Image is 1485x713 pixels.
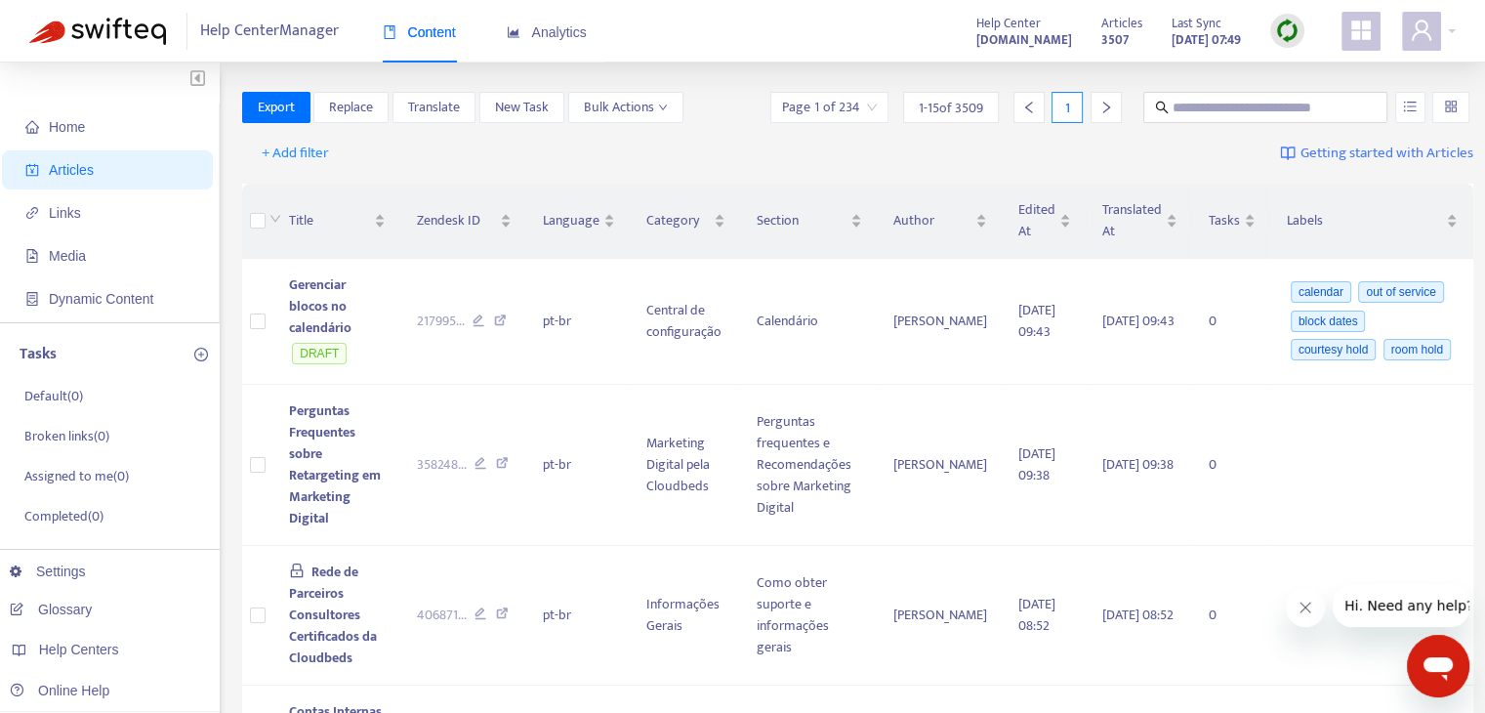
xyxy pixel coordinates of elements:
[1291,311,1366,332] span: block dates
[10,564,86,579] a: Settings
[24,506,103,526] p: Completed ( 0 )
[49,248,86,264] span: Media
[1087,184,1193,259] th: Translated At
[262,142,329,165] span: + Add filter
[646,210,710,231] span: Category
[976,28,1072,51] a: [DOMAIN_NAME]
[269,213,281,225] span: down
[24,426,109,446] p: Broken links ( 0 )
[1395,92,1425,123] button: unordered-list
[313,92,389,123] button: Replace
[741,385,878,546] td: Perguntas frequentes e Recomendações sobre Marketing Digital
[289,561,377,669] span: Rede de Parceiros Consultores Certificados da Cloudbeds
[289,399,381,529] span: Perguntas Frequentes sobre Retargeting em Marketing Digital
[1052,92,1083,123] div: 1
[417,210,497,231] span: Zendesk ID
[289,210,370,231] span: Title
[741,184,878,259] th: Section
[194,348,208,361] span: plus-circle
[1291,281,1351,303] span: calendar
[289,273,351,339] span: Gerenciar blocos no calendário
[631,184,741,259] th: Category
[878,184,1003,259] th: Author
[408,97,460,118] span: Translate
[976,13,1041,34] span: Help Center
[1333,584,1469,627] iframe: Mensaje de la compañía
[1193,385,1271,546] td: 0
[10,683,109,698] a: Online Help
[1155,101,1169,114] span: search
[568,92,683,123] button: Bulk Actionsdown
[12,14,141,29] span: Hi. Need any help?
[1018,442,1055,486] span: [DATE] 09:38
[25,163,39,177] span: account-book
[1291,339,1376,360] span: courtesy hold
[893,210,971,231] span: Author
[631,259,741,385] td: Central de configuração
[631,546,741,686] td: Informações Gerais
[1018,199,1055,242] span: Edited At
[878,259,1003,385] td: [PERSON_NAME]
[1018,593,1055,637] span: [DATE] 08:52
[527,259,631,385] td: pt-br
[401,184,528,259] th: Zendesk ID
[1287,210,1442,231] span: Labels
[1102,199,1162,242] span: Translated At
[1022,101,1036,114] span: left
[392,92,475,123] button: Translate
[383,25,396,39] span: book
[49,291,153,307] span: Dynamic Content
[417,605,467,626] span: 406871 ...
[527,546,631,686] td: pt-br
[878,385,1003,546] td: [PERSON_NAME]
[1172,13,1221,34] span: Last Sync
[200,13,339,50] span: Help Center Manager
[1209,210,1240,231] span: Tasks
[507,25,520,39] span: area-chart
[757,210,846,231] span: Section
[273,184,401,259] th: Title
[25,206,39,220] span: link
[25,292,39,306] span: container
[1172,29,1241,51] strong: [DATE] 07:49
[1099,101,1113,114] span: right
[878,546,1003,686] td: [PERSON_NAME]
[1280,138,1473,169] a: Getting started with Articles
[1102,604,1174,626] span: [DATE] 08:52
[24,546,87,566] p: All tasks ( 0 )
[1275,19,1299,43] img: sync.dc5367851b00ba804db3.png
[258,97,295,118] span: Export
[20,343,57,366] p: Tasks
[417,311,465,332] span: 217995 ...
[1101,13,1142,34] span: Articles
[49,205,81,221] span: Links
[39,642,119,657] span: Help Centers
[383,24,456,40] span: Content
[527,184,631,259] th: Language
[242,92,310,123] button: Export
[49,162,94,178] span: Articles
[741,259,878,385] td: Calendário
[1349,19,1373,42] span: appstore
[247,138,344,169] button: + Add filter
[507,24,587,40] span: Analytics
[1101,29,1129,51] strong: 3507
[1018,299,1055,343] span: [DATE] 09:43
[527,385,631,546] td: pt-br
[741,546,878,686] td: Como obter suporte e informações gerais
[1280,146,1296,161] img: image-link
[584,97,668,118] span: Bulk Actions
[1383,339,1451,360] span: room hold
[25,120,39,134] span: home
[976,29,1072,51] strong: [DOMAIN_NAME]
[292,343,347,364] span: DRAFT
[49,119,85,135] span: Home
[1300,143,1473,165] span: Getting started with Articles
[329,97,373,118] span: Replace
[479,92,564,123] button: New Task
[1193,546,1271,686] td: 0
[29,18,166,45] img: Swifteq
[631,385,741,546] td: Marketing Digital pela Cloudbeds
[289,563,305,578] span: lock
[1003,184,1087,259] th: Edited At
